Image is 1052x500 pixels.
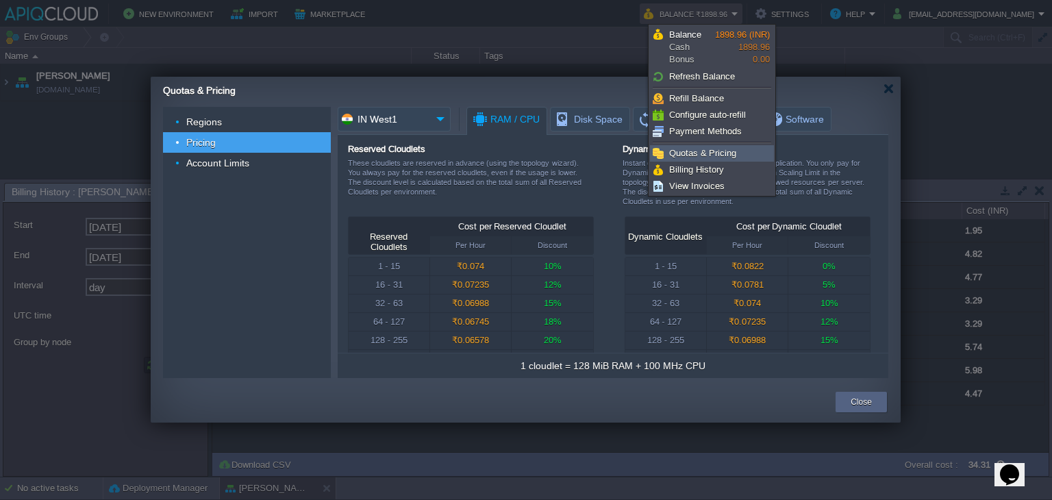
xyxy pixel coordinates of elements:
a: Pricing [185,136,218,149]
div: ₹0.06578 [430,332,511,349]
div: 25% [512,350,593,368]
span: View Invoices [669,181,725,191]
div: ₹0.06578 [707,350,788,368]
span: 1898.96 0.00 [715,29,770,64]
div: 256 - ∞ [349,350,429,368]
a: Configure auto-refill [651,108,773,123]
div: Dynamic Cloudlets [623,144,870,154]
div: 10% [512,258,593,275]
div: 32 - 63 [625,295,706,312]
div: Discount [788,236,870,254]
div: ₹0.074 [707,295,788,312]
span: RAM / CPU [471,108,540,132]
span: Balance [669,29,701,40]
div: 64 - 127 [625,313,706,331]
button: Close [851,395,872,409]
div: Reserved Cloudlets [348,144,595,154]
iframe: chat widget [994,445,1038,486]
div: Reserved Cloudlets [351,232,426,252]
div: ₹0.06745 [430,313,511,331]
div: 64 - 127 [349,313,429,331]
div: 10% [788,295,870,312]
div: 128 - 255 [349,332,429,349]
div: 20% [788,350,870,368]
a: Account Limits [185,157,251,169]
div: ₹0.074 [430,258,511,275]
span: Refresh Balance [669,71,735,82]
div: 32 - 63 [349,295,429,312]
span: Software [766,108,824,131]
div: 15% [788,332,870,349]
div: 15% [512,295,593,312]
span: 1898.96 (INR) [715,29,770,40]
div: 16 - 31 [349,276,429,294]
a: Billing History [651,162,773,177]
div: Discount [512,236,593,254]
span: Disk Space [555,108,623,131]
a: Refresh Balance [651,69,773,84]
div: 12% [788,313,870,331]
div: 128 - 255 [625,332,706,349]
div: ₹0.06165 [430,350,511,368]
div: 16 - 31 [625,276,706,294]
div: 18% [512,313,593,331]
a: Regions [185,116,224,128]
a: Refill Balance [651,91,773,106]
div: Cost per Reserved Cloudlet [431,217,594,236]
a: Quotas & Pricing [651,146,773,161]
div: Per Hour [430,236,511,254]
div: ₹0.0781 [707,276,788,294]
div: 20% [512,332,593,349]
div: Instant dynamic scaling resources for your application. You only pay for Dynamic Cloudlets that a... [623,158,870,216]
div: 12% [512,276,593,294]
div: ₹0.0822 [707,258,788,275]
div: Cost per Dynamic Cloudlet [707,217,871,236]
div: 5% [788,276,870,294]
span: Cash Bonus [669,29,715,66]
span: Billing History [669,164,724,175]
span: Traffic [638,108,684,131]
div: 0% [788,258,870,275]
div: ₹0.07235 [707,313,788,331]
span: Payment Methods [669,126,742,136]
span: Quotas & Pricing [669,148,736,158]
div: Per Hour [707,236,788,254]
div: 1 - 15 [349,258,429,275]
div: These cloudlets are reserved in advance (using the topology wizard). You always pay for the reser... [348,158,595,207]
span: Configure auto-refill [669,110,746,120]
div: 256 - ∞ [625,350,706,368]
a: BalanceCashBonus1898.96 (INR)1898.960.00 [651,27,773,68]
span: Quotas & Pricing [163,85,236,96]
a: View Invoices [651,179,773,194]
span: Refill Balance [669,93,724,103]
div: ₹0.06988 [430,295,511,312]
div: ₹0.06988 [707,332,788,349]
div: Dynamic Cloudlets [628,232,703,242]
div: 1 - 15 [625,258,706,275]
div: ₹0.07235 [430,276,511,294]
a: Payment Methods [651,124,773,139]
div: 1 cloudlet = 128 MiB RAM + 100 MHz CPU [521,359,705,373]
